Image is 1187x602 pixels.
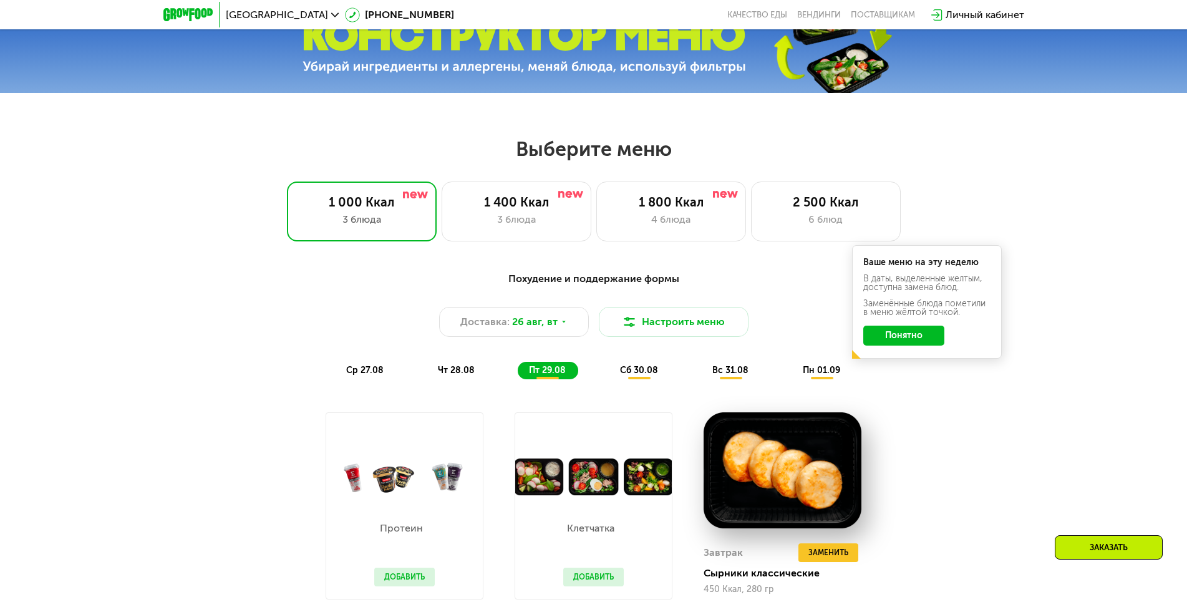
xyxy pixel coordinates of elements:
[300,195,424,210] div: 1 000 Ккал
[609,212,733,227] div: 4 блюда
[300,212,424,227] div: 3 блюда
[764,195,888,210] div: 2 500 Ккал
[946,7,1024,22] div: Личный кабинет
[712,365,749,376] span: вс 31.08
[225,271,963,287] div: Похудение и поддержание формы
[863,274,991,292] div: В даты, выделенные желтым, доступна замена блюд.
[40,137,1147,162] h2: Выберите меню
[704,543,743,562] div: Завтрак
[455,195,578,210] div: 1 400 Ккал
[374,568,435,586] button: Добавить
[863,326,944,346] button: Понятно
[346,365,384,376] span: ср 27.08
[808,546,848,559] span: Заменить
[226,10,328,20] span: [GEOGRAPHIC_DATA]
[620,365,658,376] span: сб 30.08
[512,314,558,329] span: 26 авг, вт
[1055,535,1163,560] div: Заказать
[863,299,991,317] div: Заменённые блюда пометили в меню жёлтой точкой.
[851,10,915,20] div: поставщикам
[798,543,858,562] button: Заменить
[438,365,475,376] span: чт 28.08
[609,195,733,210] div: 1 800 Ккал
[455,212,578,227] div: 3 блюда
[704,585,861,595] div: 450 Ккал, 280 гр
[345,7,454,22] a: [PHONE_NUMBER]
[863,258,991,267] div: Ваше меню на эту неделю
[374,523,429,533] p: Протеин
[727,10,787,20] a: Качество еды
[797,10,841,20] a: Вендинги
[704,567,871,580] div: Сырники классические
[563,523,618,533] p: Клетчатка
[563,568,624,586] button: Добавить
[599,307,749,337] button: Настроить меню
[460,314,510,329] span: Доставка:
[529,365,566,376] span: пт 29.08
[764,212,888,227] div: 6 блюд
[803,365,840,376] span: пн 01.09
